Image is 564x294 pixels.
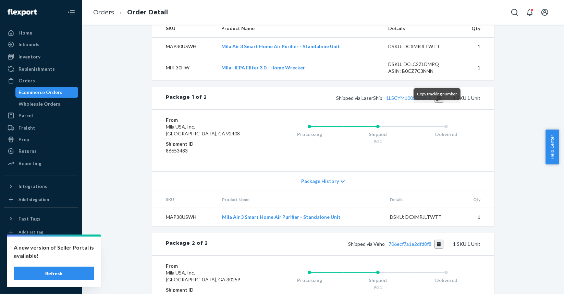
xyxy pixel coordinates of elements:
th: SKU [152,191,217,208]
a: Order Detail [127,9,168,16]
div: 9/21 [344,138,412,144]
button: Fast Tags [4,213,78,224]
div: Package 1 of 2 [166,94,207,103]
div: Add Fast Tag [19,229,43,235]
span: Package History [301,178,339,185]
a: Settings [4,240,78,251]
td: MAP30USWH [152,208,217,226]
div: Package 2 of 2 [166,240,208,249]
th: Product Name [217,191,384,208]
div: Shipped [344,277,412,284]
div: Reporting [19,160,41,167]
dt: From [166,263,248,269]
div: Processing [275,277,344,284]
th: Qty [460,191,494,208]
a: Inventory [4,51,78,62]
span: Copy tracking number [417,91,457,96]
div: 1 SKU 1 Unit [207,94,480,103]
a: Inbounds [4,39,78,50]
th: Qty [458,19,494,38]
div: DSKU: DCXMRJLTWTT [388,43,453,50]
button: Open account menu [538,5,552,19]
td: MHF30HW [152,55,216,80]
div: 9/21 [344,284,412,290]
a: Mila HEPA Filter 3.0 - Home Wrecker [222,65,305,70]
button: Copy tracking number [434,240,444,249]
span: Mila USA, Inc. [GEOGRAPHIC_DATA], GA 30259 [166,270,240,282]
div: Shipped [344,131,412,138]
button: Open notifications [523,5,537,19]
button: Integrations [4,181,78,192]
div: Parcel [19,112,33,119]
div: Add Integration [19,197,49,202]
div: ASIN: B0CZ7C3NNN [388,68,453,75]
div: Freight [19,124,35,131]
td: 1 [460,208,494,226]
button: Open Search Box [508,5,522,19]
dt: Shipment ID [166,141,248,147]
dt: Shipment ID [166,286,248,293]
a: 1LSCYM1005GFVHE [387,95,432,101]
button: Give Feedback [4,275,78,286]
a: Reporting [4,158,78,169]
div: Integrations [19,183,47,190]
a: Add Fast Tag [4,227,78,237]
button: Help Center [545,130,559,164]
a: Parcel [4,110,78,121]
div: DSKU: DCXMRJLTWTT [390,214,455,220]
ol: breadcrumbs [88,2,173,23]
a: Returns [4,146,78,157]
div: Ecommerce Orders [19,89,63,96]
a: Orders [4,75,78,86]
a: Orders [93,9,114,16]
td: MAP30USWH [152,38,216,56]
a: Home [4,27,78,38]
a: Talk to Support [4,252,78,263]
p: A new version of Seller Portal is available! [14,243,94,260]
a: Add Integration [4,195,78,205]
td: 1 [458,55,494,80]
div: Home [19,29,32,36]
img: Flexport logo [8,9,37,16]
div: Orders [19,77,35,84]
div: Prep [19,136,29,143]
a: Replenishments [4,64,78,75]
div: Wholesale Orders [19,101,61,107]
div: Fast Tags [19,215,40,222]
div: Processing [275,131,344,138]
a: Ecommerce Orders [15,87,78,98]
a: Freight [4,122,78,133]
div: Delivered [412,131,480,138]
a: Wholesale Orders [15,98,78,109]
div: Replenishments [19,66,55,72]
div: Delivered [412,277,480,284]
dt: From [166,117,248,123]
span: Mila USA, Inc. [GEOGRAPHIC_DATA], CA 92408 [166,124,240,136]
button: Close Navigation [64,5,78,19]
button: Refresh [14,267,94,280]
th: Details [383,19,458,38]
div: 1 SKU 1 Unit [208,240,480,249]
a: Help Center [4,263,78,274]
span: Shipped via LaserShip [336,95,444,101]
div: Inventory [19,53,40,60]
div: Returns [19,148,37,155]
a: Prep [4,134,78,145]
th: Details [385,191,460,208]
div: DSKU: DCLC2ZLDMPQ [388,61,453,68]
td: 1 [458,38,494,56]
a: Mila Air 3 Smart Home Air Purifier - Standalone Unit [222,214,341,220]
div: Inbounds [19,41,39,48]
dd: 86653483 [166,147,248,154]
a: Mila Air 3 Smart Home Air Purifier - Standalone Unit [222,43,340,49]
th: Product Name [216,19,383,38]
a: 706ecf7a1e2dfd8f8 [389,241,432,247]
span: Shipped via Veho [348,241,444,247]
th: SKU [152,19,216,38]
